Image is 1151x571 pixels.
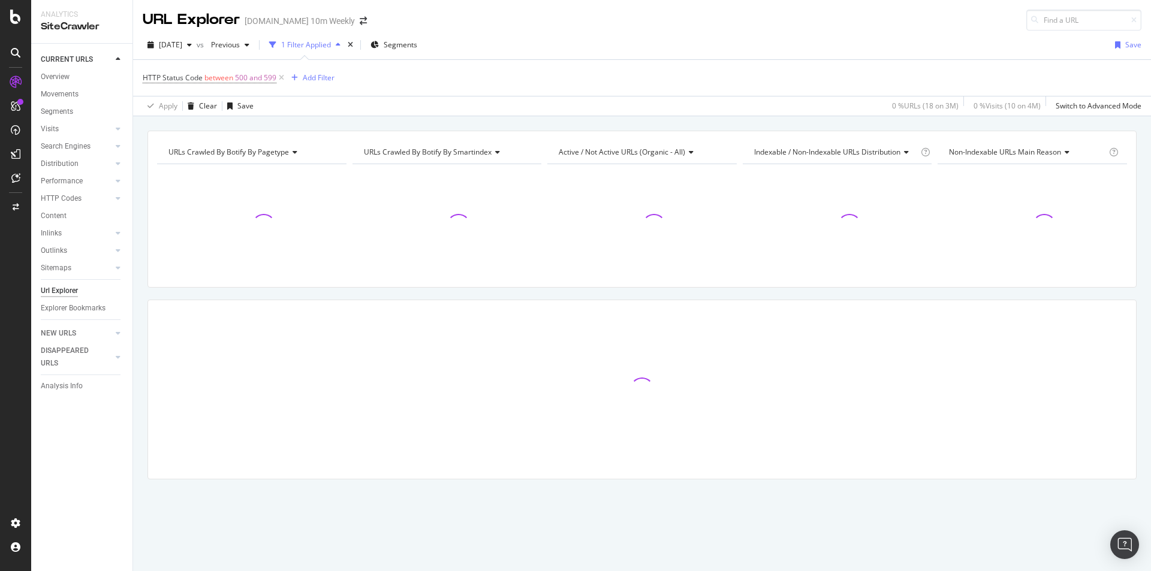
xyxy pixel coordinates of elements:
span: URLs Crawled By Botify By pagetype [168,147,289,157]
div: Segments [41,105,73,118]
div: Add Filter [303,72,335,83]
span: between [204,72,233,83]
a: CURRENT URLS [41,53,112,66]
div: Visits [41,123,59,135]
div: 1 Filter Applied [281,40,331,50]
a: Content [41,210,124,222]
div: Analytics [41,10,123,20]
div: HTTP Codes [41,192,82,205]
a: Url Explorer [41,285,124,297]
div: [DOMAIN_NAME] 10m Weekly [245,15,355,27]
div: 0 % URLs ( 18 on 3M ) [892,101,959,111]
button: Segments [366,35,422,55]
a: Search Engines [41,140,112,153]
h4: URLs Crawled By Botify By smartindex [361,143,531,162]
a: Explorer Bookmarks [41,302,124,315]
a: Overview [41,71,124,83]
span: HTTP Status Code [143,72,203,83]
input: Find a URL [1026,10,1141,31]
div: NEW URLS [41,327,76,340]
span: 2025 Sep. 12th [159,40,182,50]
button: 1 Filter Applied [264,35,345,55]
button: Previous [206,35,254,55]
div: URL Explorer [143,10,240,30]
h4: Active / Not Active URLs [556,143,726,162]
div: Save [237,101,254,111]
a: Visits [41,123,112,135]
button: Save [1110,35,1141,55]
a: Sitemaps [41,262,112,274]
a: Performance [41,175,112,188]
a: Outlinks [41,244,112,257]
div: Sitemaps [41,262,71,274]
a: Analysis Info [41,380,124,392]
span: Active / Not Active URLs (organic - all) [559,147,685,157]
div: Performance [41,175,83,188]
a: HTTP Codes [41,192,112,205]
a: DISAPPEARED URLS [41,345,112,370]
span: Segments [384,40,417,50]
button: Clear [183,96,217,116]
div: Overview [41,71,70,83]
h4: Indexable / Non-Indexable URLs Distribution [752,143,918,162]
div: Url Explorer [41,285,78,297]
span: Non-Indexable URLs Main Reason [949,147,1061,157]
button: Save [222,96,254,116]
h4: URLs Crawled By Botify By pagetype [166,143,336,162]
div: Distribution [41,158,79,170]
div: Movements [41,88,79,101]
div: DISAPPEARED URLS [41,345,101,370]
button: Apply [143,96,177,116]
button: Add Filter [287,71,335,85]
a: NEW URLS [41,327,112,340]
h4: Non-Indexable URLs Main Reason [947,143,1107,162]
a: Segments [41,105,124,118]
span: Indexable / Non-Indexable URLs distribution [754,147,900,157]
span: Previous [206,40,240,50]
div: arrow-right-arrow-left [360,17,367,25]
div: Analysis Info [41,380,83,392]
div: Clear [199,101,217,111]
div: Inlinks [41,227,62,240]
div: Outlinks [41,244,67,257]
a: Inlinks [41,227,112,240]
div: Switch to Advanced Mode [1056,101,1141,111]
span: URLs Crawled By Botify By smartindex [364,147,492,157]
div: Open Intercom Messenger [1110,530,1139,559]
button: Switch to Advanced Mode [1051,96,1141,116]
div: Explorer Bookmarks [41,302,106,315]
div: Content [41,210,67,222]
span: 500 and 599 [235,70,276,86]
div: Search Engines [41,140,91,153]
div: SiteCrawler [41,20,123,34]
span: vs [197,40,206,50]
div: CURRENT URLS [41,53,93,66]
div: 0 % Visits ( 10 on 4M ) [974,101,1041,111]
a: Distribution [41,158,112,170]
div: Save [1125,40,1141,50]
div: times [345,39,355,51]
div: Apply [159,101,177,111]
button: [DATE] [143,35,197,55]
a: Movements [41,88,124,101]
